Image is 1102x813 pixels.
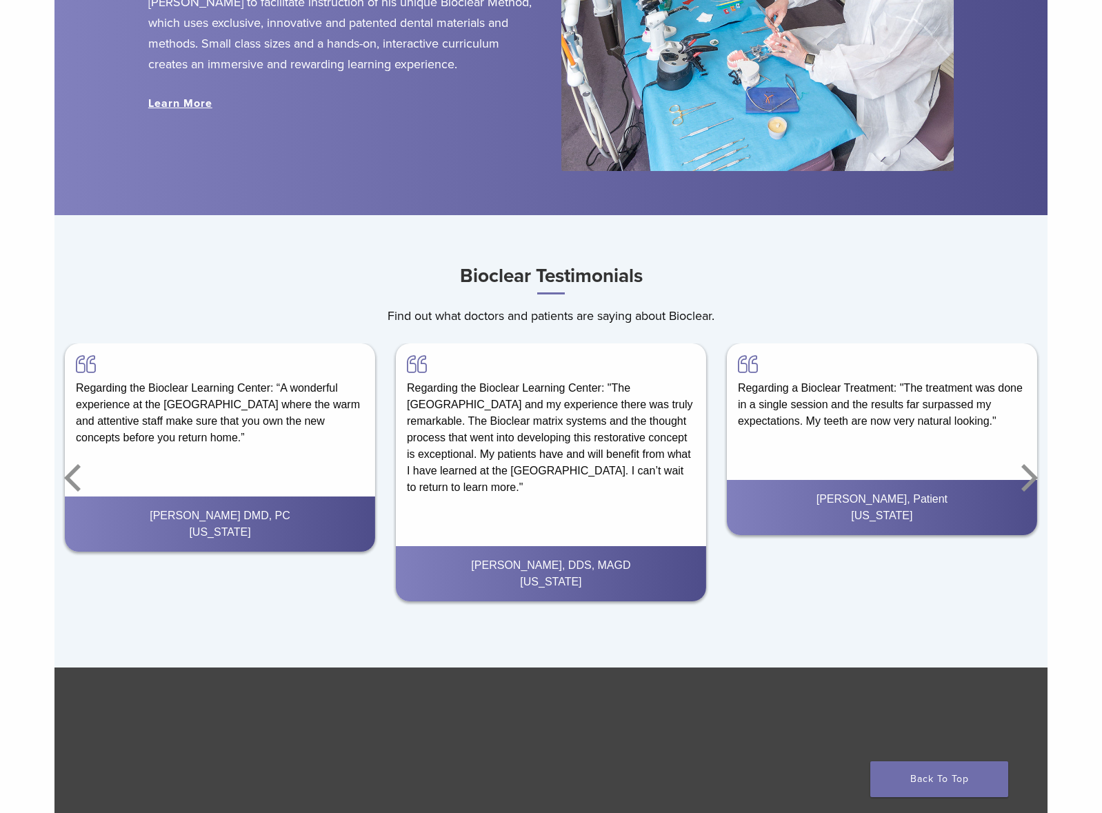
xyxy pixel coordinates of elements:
[54,305,1048,326] p: Find out what doctors and patients are saying about Bioclear.
[76,508,364,524] div: [PERSON_NAME] DMD, PC
[54,259,1048,294] h3: Bioclear Testimonials
[738,508,1026,524] div: [US_STATE]
[148,97,212,110] a: Learn More
[65,343,375,457] div: Regarding the Bioclear Learning Center: “A wonderful experience at the [GEOGRAPHIC_DATA] where th...
[61,436,89,519] button: Previous
[407,557,695,574] div: [PERSON_NAME], DDS, MAGD
[870,761,1008,797] a: Back To Top
[407,574,695,590] div: [US_STATE]
[738,491,1026,508] div: [PERSON_NAME], Patient
[1013,436,1041,519] button: Next
[76,524,364,541] div: [US_STATE]
[396,343,706,507] div: Regarding the Bioclear Learning Center: "The [GEOGRAPHIC_DATA] and my experience there was truly ...
[727,343,1037,441] div: Regarding a Bioclear Treatment: "The treatment was done in a single session and the results far s...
